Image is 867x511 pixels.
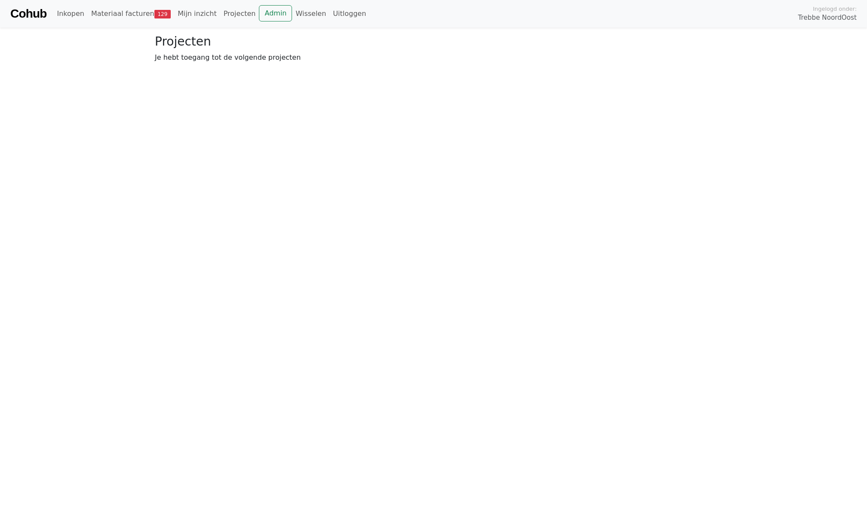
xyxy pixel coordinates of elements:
[259,5,292,21] a: Admin
[292,5,329,22] a: Wisselen
[155,52,712,63] p: Je hebt toegang tot de volgende projecten
[174,5,220,22] a: Mijn inzicht
[53,5,87,22] a: Inkopen
[10,3,46,24] a: Cohub
[813,5,857,13] span: Ingelogd onder:
[220,5,259,22] a: Projecten
[798,13,857,23] span: Trebbe NoordOost
[329,5,369,22] a: Uitloggen
[155,34,712,49] h3: Projecten
[88,5,174,22] a: Materiaal facturen129
[154,10,171,18] span: 129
